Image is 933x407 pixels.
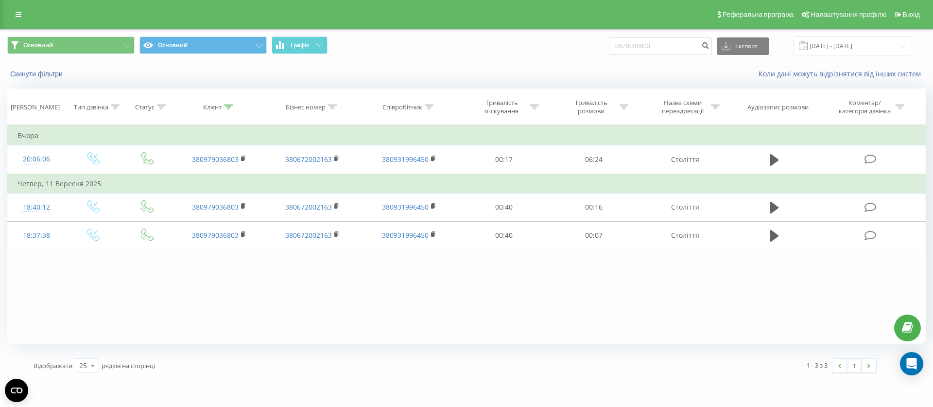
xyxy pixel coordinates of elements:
[17,226,55,245] div: 18:37:38
[79,361,87,371] div: 25
[291,42,310,49] span: Графік
[17,198,55,217] div: 18:40:12
[903,11,920,18] span: Вихід
[23,41,53,49] span: Основний
[135,103,155,111] div: Статус
[7,70,68,78] button: Скинути фільтри
[747,103,809,111] div: Аудіозапис розмови
[5,379,28,402] button: Open CMP widget
[807,360,828,370] div: 1 - 3 з 3
[476,99,528,115] div: Тривалість очікування
[459,221,549,249] td: 00:40
[565,99,617,115] div: Тривалість розмови
[203,103,222,111] div: Клієнт
[102,361,155,370] span: рядків на сторінці
[549,145,638,174] td: 06:24
[7,36,135,54] button: Основний
[286,103,326,111] div: Бізнес номер
[382,202,429,212] a: 380931996450
[639,145,732,174] td: Століття
[459,193,549,221] td: 00:40
[549,221,638,249] td: 00:07
[847,359,862,372] a: 1
[8,174,926,194] td: Четвер, 11 Вересня 2025
[639,221,732,249] td: Століття
[759,69,926,78] a: Коли дані можуть відрізнятися вiд інших систем
[657,99,708,115] div: Назва схеми переадресації
[382,230,429,240] a: 380931996450
[717,37,769,55] button: Експорт
[639,193,732,221] td: Століття
[285,155,332,164] a: 380672002163
[285,202,332,212] a: 380672002163
[139,36,267,54] button: Основний
[11,103,60,111] div: [PERSON_NAME]
[17,150,55,169] div: 20:06:06
[836,99,893,115] div: Коментар/категорія дзвінка
[900,352,923,375] div: Open Intercom Messenger
[459,145,549,174] td: 00:17
[192,202,239,212] a: 380979036803
[811,11,886,18] span: Налаштування профілю
[549,193,638,221] td: 00:16
[34,361,72,370] span: Відображати
[192,230,239,240] a: 380979036803
[382,155,429,164] a: 380931996450
[609,37,712,55] input: Пошук за номером
[285,230,332,240] a: 380672002163
[723,11,794,18] span: Реферальна програма
[192,155,239,164] a: 380979036803
[382,103,422,111] div: Співробітник
[8,126,926,145] td: Вчора
[74,103,108,111] div: Тип дзвінка
[272,36,328,54] button: Графік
